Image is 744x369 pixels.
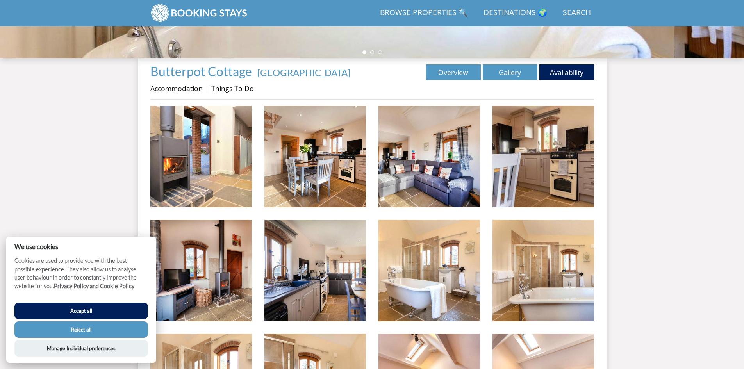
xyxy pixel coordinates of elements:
[14,340,148,357] button: Manage Individual preferences
[6,257,156,296] p: Cookies are used to provide you with the best possible experience. They also allow us to analyse ...
[150,84,203,93] a: Accommodation
[492,106,594,207] img: Cottage kitchen
[264,220,366,321] img: French doors at the end of the cottage give views out over the beautiful countryside
[14,303,148,319] button: Accept all
[150,3,248,23] img: BookingStays
[211,84,254,93] a: Things To Do
[539,64,594,80] a: Availability
[150,106,252,207] img: In the lounge area there's an easy-to-use wood-burner for extra warmth on winter days
[560,4,594,22] a: Search
[150,220,252,321] img: Rainy days don't matter here - just snuggle up in front of the wood-burner and watch TV together
[426,64,481,80] a: Overview
[264,106,366,207] img: A bright and modern country style kitchen with a dining table for 4
[492,220,594,321] img: Go on, have a soak in the bath - it's big, it's modern, its roll top; it's got to be done!
[257,67,350,78] a: [GEOGRAPHIC_DATA]
[150,64,254,79] a: Butterpot Cottage
[254,67,350,78] span: -
[480,4,550,22] a: Destinations 🌍
[6,243,156,250] h2: We use cookies
[378,106,480,207] img: The L-shaped sofa quickly converts to a very comfortable sofa bed
[14,321,148,338] button: Reject all
[378,220,480,321] img: The bathroom is generously sized - and oh, those views!
[377,4,471,22] a: Browse Properties 🔍
[54,283,134,289] a: Privacy Policy and Cookie Policy
[483,64,537,80] a: Gallery
[150,64,252,79] span: Butterpot Cottage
